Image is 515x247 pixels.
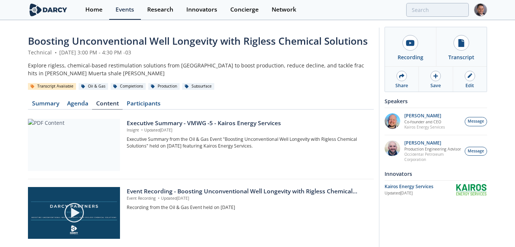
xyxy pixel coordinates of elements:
[465,82,474,89] div: Edit
[28,48,374,56] div: Technical [DATE] 3:00 PM - 4:30 PM -03
[484,217,508,240] iframe: chat widget
[468,118,484,124] span: Message
[147,7,173,13] div: Research
[182,83,214,90] div: Subsurface
[404,140,461,146] p: [PERSON_NAME]
[385,95,487,108] div: Speakers
[28,83,76,90] div: Transcript Available
[385,183,456,190] div: Kairos Energy Services
[448,53,474,61] div: Transcript
[63,101,92,110] a: Agenda
[453,67,487,92] a: Edit
[127,187,369,196] div: Event Recording - Boosting Unconventional Well Longevity with Rigless Chemical Solutions
[456,184,487,195] img: Kairos Energy Services
[127,196,369,202] p: Event Recording Updated [DATE]
[395,82,408,89] div: Share
[404,152,461,162] p: Occidental Petroleum Corporation
[468,148,484,154] span: Message
[140,127,144,133] span: •
[385,183,487,196] a: Kairos Energy Services Updated[DATE] Kairos Energy Services
[465,117,487,126] button: Message
[79,83,108,90] div: Oil & Gas
[92,101,123,110] a: Content
[404,124,445,130] p: Kairos Energy Services
[127,127,369,133] p: Insight Updated [DATE]
[116,7,134,13] div: Events
[127,136,369,150] p: Executive Summary from the Oil & Gas Event "Boosting Unconventional Well Longevity with Rigless C...
[64,202,85,223] img: play-chapters-gray.svg
[157,196,161,201] span: •
[404,146,461,152] p: Production Engineering Advisor
[186,7,217,13] div: Innovators
[123,101,164,110] a: Participants
[28,34,368,48] span: Boosting Unconventional Well Longevity with Rigless Chemical Solutions
[53,49,58,56] span: •
[230,7,259,13] div: Concierge
[385,167,487,180] div: Innovators
[28,187,374,239] a: Video Content Event Recording - Boosting Unconventional Well Longevity with Rigless Chemical Solu...
[28,101,63,110] a: Summary
[385,27,436,66] a: Recording
[385,190,456,196] div: Updated [DATE]
[465,147,487,156] button: Message
[28,3,69,16] img: logo-wide.svg
[272,7,296,13] div: Network
[127,204,369,211] p: Recording from the Oil & Gas Event held on [DATE]
[111,83,146,90] div: Completions
[398,53,423,61] div: Recording
[28,61,374,77] div: Explore rigless, chemical-based restimulation solutions from [GEOGRAPHIC_DATA] to boost productio...
[85,7,102,13] div: Home
[404,119,445,124] p: Co-founder and CEO
[385,113,400,129] img: jb08OilFQIW8ZErVyiwP
[436,27,487,66] a: Transcript
[28,187,120,239] img: Video Content
[28,119,374,171] a: PDF Content Executive Summary - VMWG -5 - Kairos Energy Services Insight •Updated[DATE] Executive...
[385,140,400,156] img: cbee3543-6dc6-4f38-8a86-a1df63c04531
[148,83,180,90] div: Production
[430,82,441,89] div: Save
[474,3,487,16] img: Profile
[127,119,369,128] div: Executive Summary - VMWG -5 - Kairos Energy Services
[404,113,445,118] p: [PERSON_NAME]
[406,3,469,17] input: Advanced Search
